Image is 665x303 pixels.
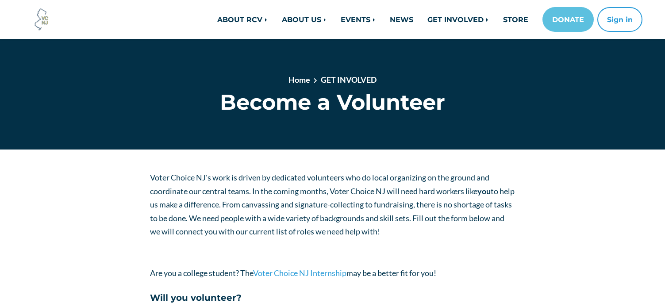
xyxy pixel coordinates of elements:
nav: Main navigation [143,7,642,32]
a: ABOUT RCV [210,11,275,28]
p: Voter Choice NJ's work is driven by dedicated volunteers who do local organizing on the ground an... [150,171,515,238]
a: Voter Choice NJ Internship [253,268,346,278]
p: Are you a college student? The may be a better fit for you! [150,266,515,280]
a: ABOUT US [275,11,334,28]
h1: Become a Volunteer [150,89,515,115]
a: Home [288,75,310,84]
a: STORE [496,11,535,28]
strong: you [477,186,491,196]
button: Sign in or sign up [597,7,642,32]
a: NEWS [383,11,420,28]
a: DONATE [542,7,594,32]
img: Voter Choice NJ [30,8,54,31]
nav: breadcrumb [181,74,483,89]
a: EVENTS [334,11,383,28]
a: GET INVOLVED [321,75,377,84]
a: GET INVOLVED [420,11,496,28]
